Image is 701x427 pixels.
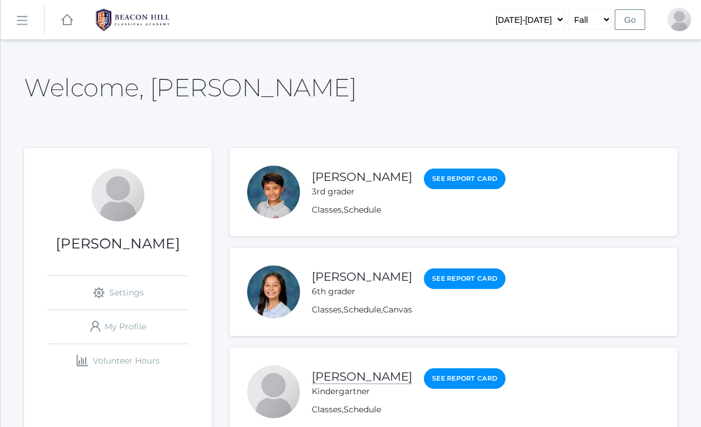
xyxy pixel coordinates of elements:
div: 3rd grader [312,186,412,198]
a: See Report Card [424,169,505,189]
img: BHCALogos-05-308ed15e86a5a0abce9b8dd61676a3503ac9727e845dece92d48e8588c001991.png [89,5,177,35]
a: Classes [312,304,342,315]
a: Classes [312,204,342,215]
div: , [312,204,505,216]
a: Schedule [343,304,381,315]
div: Parker Zeller [247,265,300,318]
div: , , [312,304,505,316]
a: Classes [312,404,342,415]
a: [PERSON_NAME] [312,170,412,184]
a: Schedule [343,404,381,415]
a: See Report Card [424,368,505,389]
a: Volunteer Hours [48,344,188,378]
a: [PERSON_NAME] [312,270,412,284]
a: Schedule [343,204,381,215]
a: My Profile [48,310,188,344]
div: Shem Zeller [247,365,300,418]
div: Owen Zeller [247,166,300,218]
a: Canvas [383,304,412,315]
div: Bradley Zeller [668,8,691,31]
div: , [312,404,505,416]
div: Bradley Zeller [92,169,144,221]
div: Kindergartner [312,385,412,398]
h2: Welcome, [PERSON_NAME] [24,74,356,101]
a: Settings [48,276,188,310]
a: [PERSON_NAME] [312,369,412,384]
a: See Report Card [424,268,505,289]
h1: [PERSON_NAME] [24,236,212,251]
input: Go [615,9,645,30]
div: 6th grader [312,285,412,298]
